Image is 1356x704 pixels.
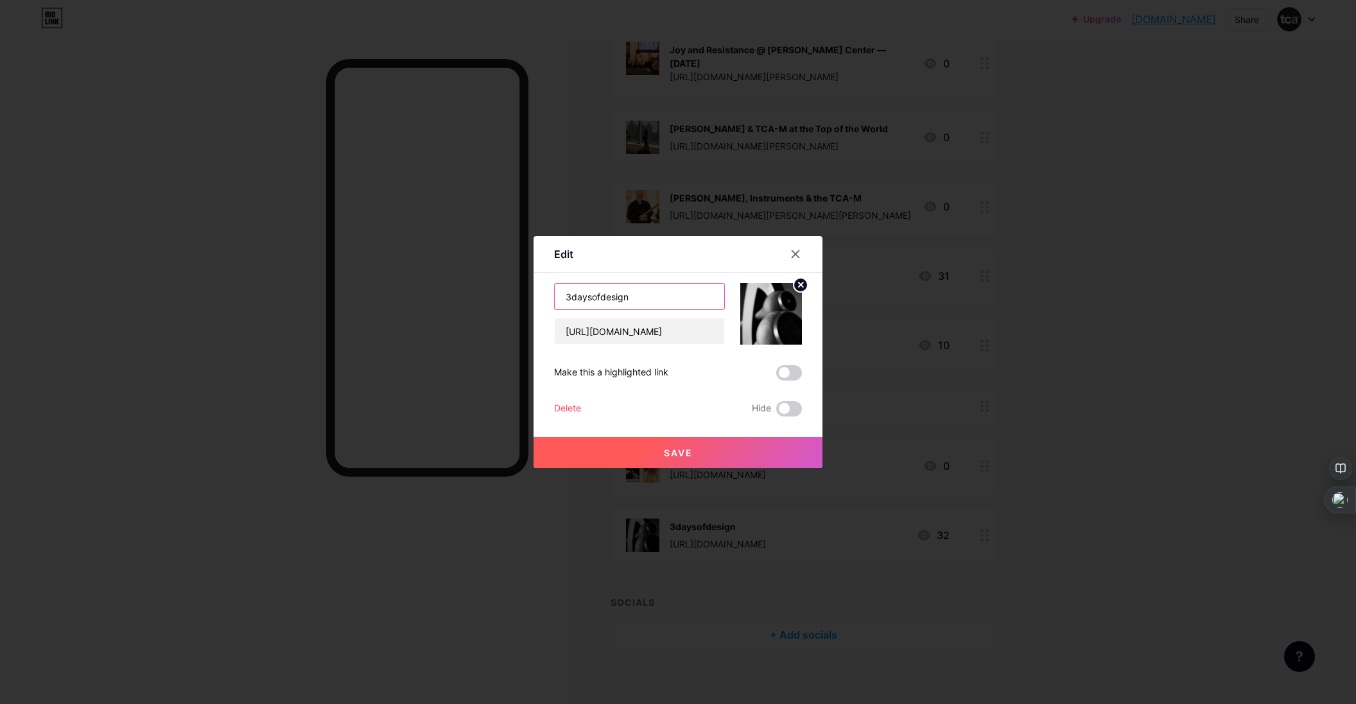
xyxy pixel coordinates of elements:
[554,365,668,381] div: Make this a highlighted link
[555,318,724,344] input: URL
[554,246,573,262] div: Edit
[740,283,802,345] img: link_thumbnail
[554,401,581,416] div: Delete
[555,284,724,309] input: Title
[534,437,822,468] button: Save
[664,447,693,458] span: Save
[752,401,771,416] span: Hide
